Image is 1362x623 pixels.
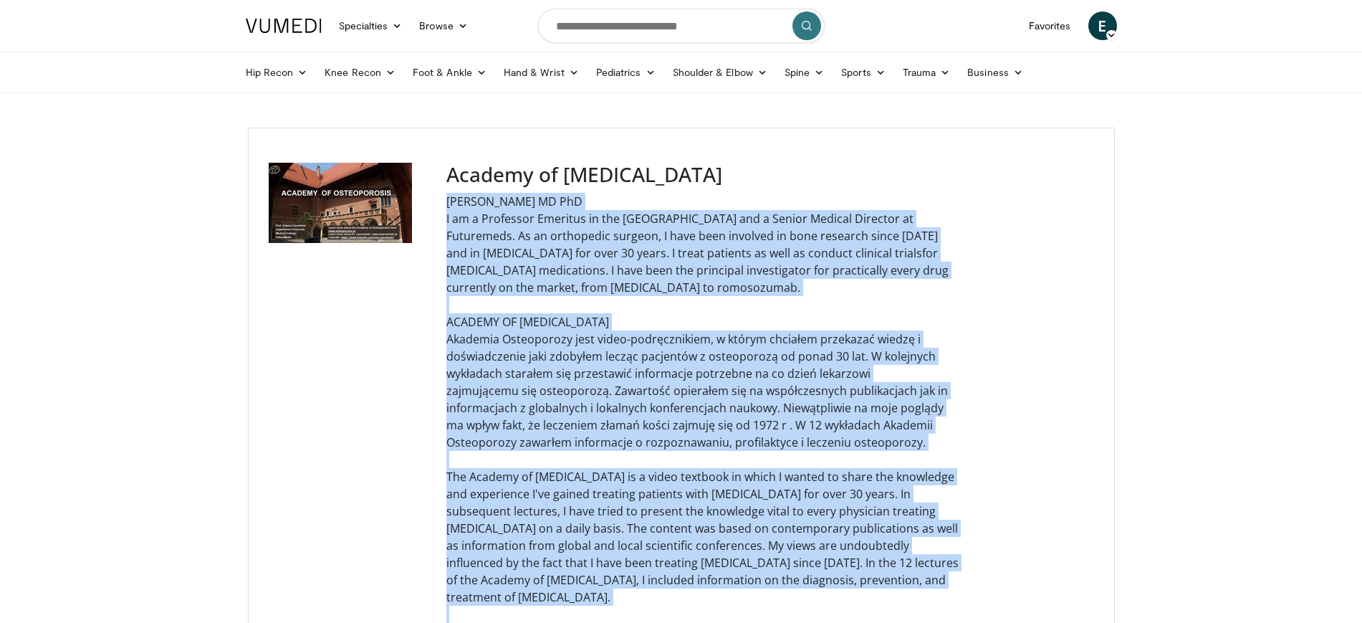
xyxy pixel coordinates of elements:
a: E [1088,11,1117,40]
a: Business [959,58,1032,87]
a: Sports [833,58,894,87]
a: Pediatrics [588,58,664,87]
a: Knee Recon [316,58,404,87]
input: Search topics, interventions [538,9,825,43]
img: VuMedi Logo [246,19,322,33]
a: Specialties [330,11,411,40]
h3: Academy of [MEDICAL_DATA] [446,163,1094,187]
a: Hand & Wrist [495,58,588,87]
a: Shoulder & Elbow [664,58,776,87]
a: Spine [776,58,833,87]
a: Hip Recon [237,58,317,87]
a: Browse [411,11,476,40]
a: Trauma [894,58,959,87]
a: Favorites [1020,11,1080,40]
a: Foot & Ankle [404,58,495,87]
